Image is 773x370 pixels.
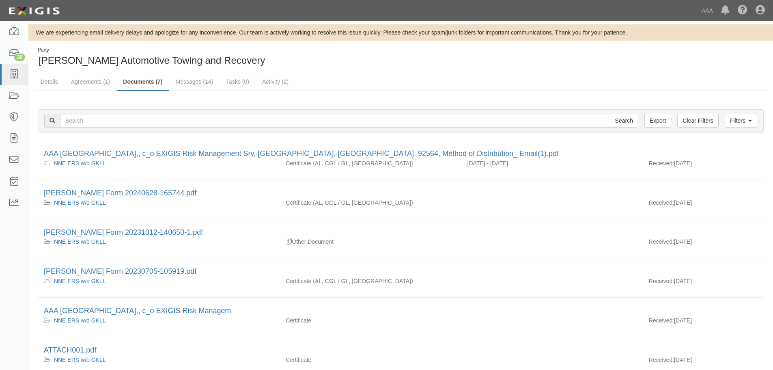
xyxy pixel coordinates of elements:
a: Tasks (0) [220,74,255,90]
a: NNE ERS w/o GKLL [54,357,106,363]
div: Auto Liability Commercial General Liability / Garage Liability On-Hook [280,199,461,207]
div: Party [38,47,265,54]
a: Messages (14) [170,74,220,90]
a: NNE ERS w/o GKLL [54,278,106,284]
div: Effective 06/28/2025 - Expiration 06/28/2026 [461,159,643,167]
p: Received: [649,356,674,364]
div: AAA Northern New England,, c_o EXIGIS Risk Management Srv, Murrieta, CA, 92564, Method of Distrib... [44,149,758,159]
a: NNE ERS w/o GKLL [54,238,106,245]
div: NNE ERS w/o GKLL [44,277,273,285]
div: ACORD Form 20231012-140650-1.pdf [44,227,758,238]
a: AAA [GEOGRAPHIC_DATA],, c_o EXIGIS Risk Managem [44,307,231,315]
a: Clear Filters [677,114,718,128]
div: Effective - Expiration [461,316,643,317]
div: Certificate [280,316,461,325]
a: [PERSON_NAME] Form 20231012-140650-1.pdf [44,228,203,236]
a: Filters [725,114,757,128]
a: AAA [GEOGRAPHIC_DATA],, c_o EXIGIS Risk Management Srv, [GEOGRAPHIC_DATA], [GEOGRAPHIC_DATA], 925... [44,149,559,158]
a: ATTACH001.pdf [44,346,96,354]
p: Received: [649,238,674,246]
div: Effective - Expiration [461,199,643,199]
a: Activity (2) [256,74,295,90]
div: Auto Liability Commercial General Liability / Garage Liability On-Hook [280,277,461,285]
div: AAA Northern New England,, c_o EXIGIS Risk Managem [44,306,758,316]
a: [PERSON_NAME] Form 20240628-165744.pdf [44,189,196,197]
div: ACORD Form 20230705-105919.pdf [44,266,758,277]
a: NNE ERS w/o GKLL [54,160,106,167]
div: 36 [14,54,25,61]
div: NNE ERS w/o GKLL [44,159,273,167]
div: [DATE] [643,356,764,368]
a: Export [644,114,671,128]
img: logo-5460c22ac91f19d4615b14bd174203de0afe785f0fc80cf4dbbc73dc1793850b.png [6,4,62,18]
div: NNE ERS w/o GKLL [44,316,273,325]
div: Other Document [280,238,461,246]
a: Agreements (1) [65,74,116,90]
input: Search [60,114,610,128]
div: ATTACH001.pdf [44,345,758,356]
div: We are experiencing email delivery delays and apologize for any inconvenience. Our team is active... [28,28,773,37]
div: Duplicate [287,238,292,246]
div: NNE ERS w/o GKLL [44,199,273,207]
span: [PERSON_NAME] Automotive Towing and Recovery [39,55,265,66]
a: Documents (7) [117,74,168,91]
p: Received: [649,277,674,285]
div: [DATE] [643,199,764,211]
div: Auto Liability Commercial General Liability / Garage Liability On-Hook [280,159,461,167]
div: [DATE] [643,316,764,329]
div: Certificate [280,356,461,364]
div: [DATE] [643,277,764,289]
div: NNE ERS w/o GKLL [44,356,273,364]
a: NNE ERS w/o GKLL [54,317,106,324]
div: ACORD Form 20240628-165744.pdf [44,188,758,199]
a: NNE ERS w/o GKLL [54,199,106,206]
a: AAA [698,2,717,19]
input: Search [610,114,638,128]
p: Received: [649,159,674,167]
i: Help Center - Complianz [738,6,747,15]
a: Details [34,74,64,90]
div: [DATE] [643,238,764,250]
div: [DATE] [643,159,764,171]
div: Effective - Expiration [461,238,643,238]
div: NNE ERS w/o GKLL [44,238,273,246]
a: [PERSON_NAME] Form 20230705-105919.pdf [44,267,196,275]
div: Kenney Automotive Towing and Recovery [34,47,395,67]
p: Received: [649,316,674,325]
p: Received: [649,199,674,207]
